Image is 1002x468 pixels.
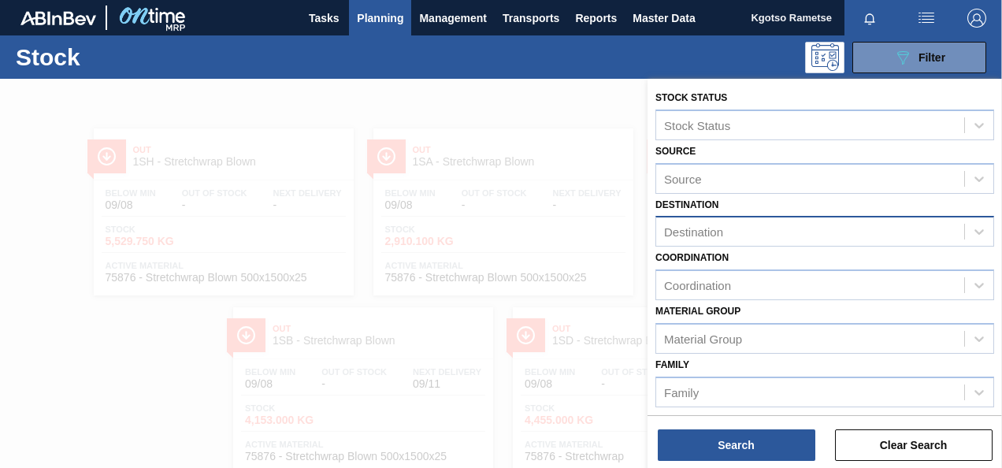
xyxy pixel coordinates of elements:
[917,9,936,28] img: userActions
[633,9,695,28] span: Master Data
[655,306,740,317] label: Material Group
[575,9,617,28] span: Reports
[20,11,96,25] img: TNhmsLtSVTkK8tSr43FrP2fwEKptu5GPRR3wAAAABJRU5ErkJggg==
[664,172,702,185] div: Source
[357,9,403,28] span: Planning
[655,92,727,103] label: Stock Status
[655,359,689,370] label: Family
[967,9,986,28] img: Logout
[664,332,742,345] div: Material Group
[655,252,729,263] label: Coordination
[664,279,731,292] div: Coordination
[16,48,233,66] h1: Stock
[664,118,730,132] div: Stock Status
[655,199,718,210] label: Destination
[852,42,986,73] button: Filter
[306,9,341,28] span: Tasks
[805,42,844,73] div: Programming: no user selected
[918,51,945,64] span: Filter
[419,9,487,28] span: Management
[664,385,699,399] div: Family
[844,7,895,29] button: Notifications
[664,225,723,239] div: Destination
[655,146,696,157] label: Source
[503,9,559,28] span: Transports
